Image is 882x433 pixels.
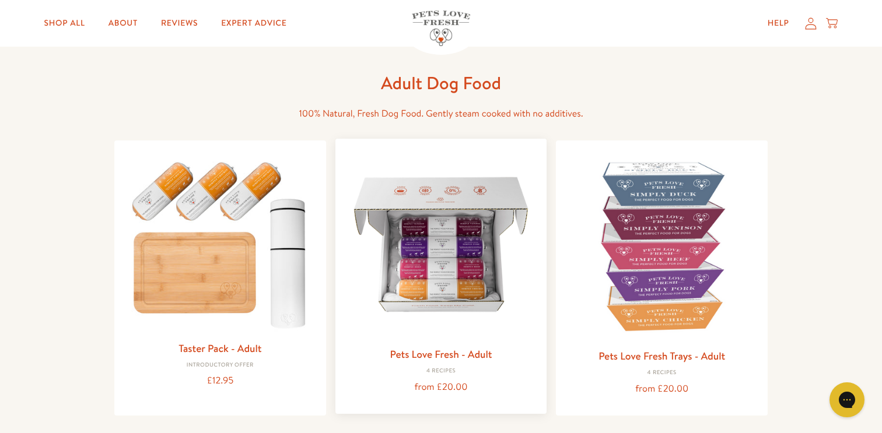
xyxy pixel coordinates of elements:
div: £12.95 [124,373,317,389]
img: Pets Love Fresh [412,10,470,46]
a: Expert Advice [212,12,296,35]
img: Pets Love Fresh - Adult [345,148,538,341]
div: from £20.00 [565,381,758,397]
div: 4 Recipes [345,368,538,375]
img: Taster Pack - Adult [124,150,317,335]
div: from £20.00 [345,379,538,395]
a: Shop All [35,12,94,35]
h1: Adult Dog Food [254,72,628,94]
span: 100% Natural, Fresh Dog Food. Gently steam cooked with no additives. [299,107,583,120]
a: Pets Love Fresh - Adult [390,347,492,361]
div: Introductory Offer [124,362,317,369]
a: Help [758,12,799,35]
div: 4 Recipes [565,369,758,376]
a: Taster Pack - Adult [178,341,261,355]
a: About [99,12,147,35]
a: Reviews [152,12,207,35]
img: Pets Love Fresh Trays - Adult [565,150,758,343]
iframe: Gorgias live chat messenger [824,378,870,421]
a: Pets Love Fresh Trays - Adult [598,348,725,363]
